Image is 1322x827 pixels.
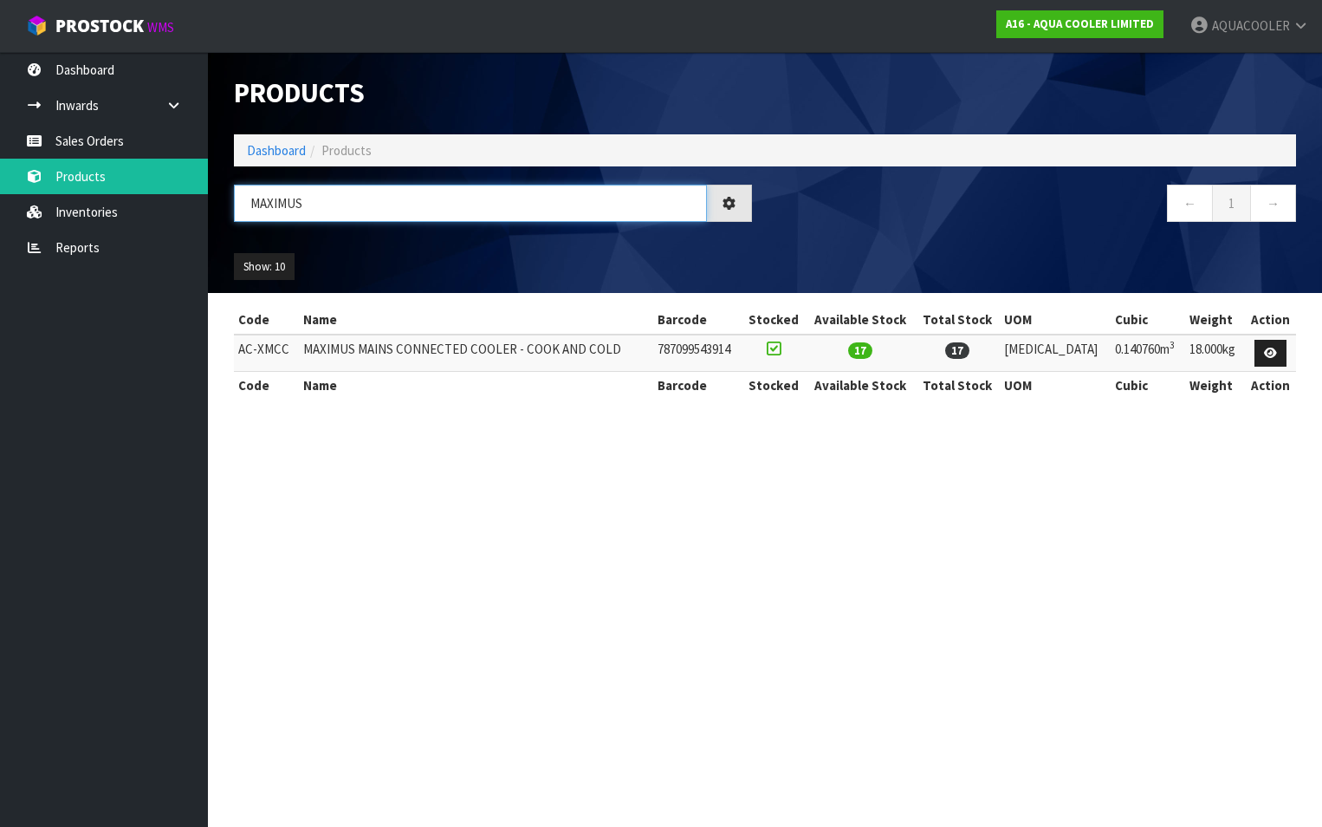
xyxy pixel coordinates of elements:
button: Show: 10 [234,253,295,281]
h1: Products [234,78,752,108]
sup: 3 [1170,339,1175,351]
th: Barcode [653,306,742,334]
img: cube-alt.png [26,15,48,36]
a: Dashboard [247,142,306,159]
span: 17 [848,342,872,359]
span: AQUACOOLER [1212,17,1290,34]
td: 787099543914 [653,335,742,372]
th: Name [299,372,653,400]
td: AC-XMCC [234,335,299,372]
th: Action [1244,306,1296,334]
th: Cubic [1111,372,1185,400]
th: Stocked [742,372,806,400]
th: UOM [1000,372,1111,400]
th: Weight [1185,306,1244,334]
strong: A16 - AQUA COOLER LIMITED [1006,16,1154,31]
small: WMS [147,19,174,36]
nav: Page navigation [778,185,1296,227]
a: ← [1167,185,1213,222]
a: 1 [1212,185,1251,222]
span: ProStock [55,15,144,37]
input: Search products [234,185,707,222]
td: MAXIMUS MAINS CONNECTED COOLER - COOK AND COLD [299,335,653,372]
td: [MEDICAL_DATA] [1000,335,1111,372]
td: 18.000kg [1185,335,1244,372]
th: Code [234,372,299,400]
th: Available Stock [806,306,915,334]
th: Weight [1185,372,1244,400]
th: Action [1244,372,1296,400]
th: Barcode [653,372,742,400]
th: Total Stock [915,306,1000,334]
a: → [1250,185,1296,222]
span: 17 [945,342,969,359]
th: Stocked [742,306,806,334]
th: Total Stock [915,372,1000,400]
td: 0.140760m [1111,335,1185,372]
th: Name [299,306,653,334]
th: UOM [1000,306,1111,334]
th: Cubic [1111,306,1185,334]
th: Code [234,306,299,334]
th: Available Stock [806,372,915,400]
span: Products [321,142,372,159]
